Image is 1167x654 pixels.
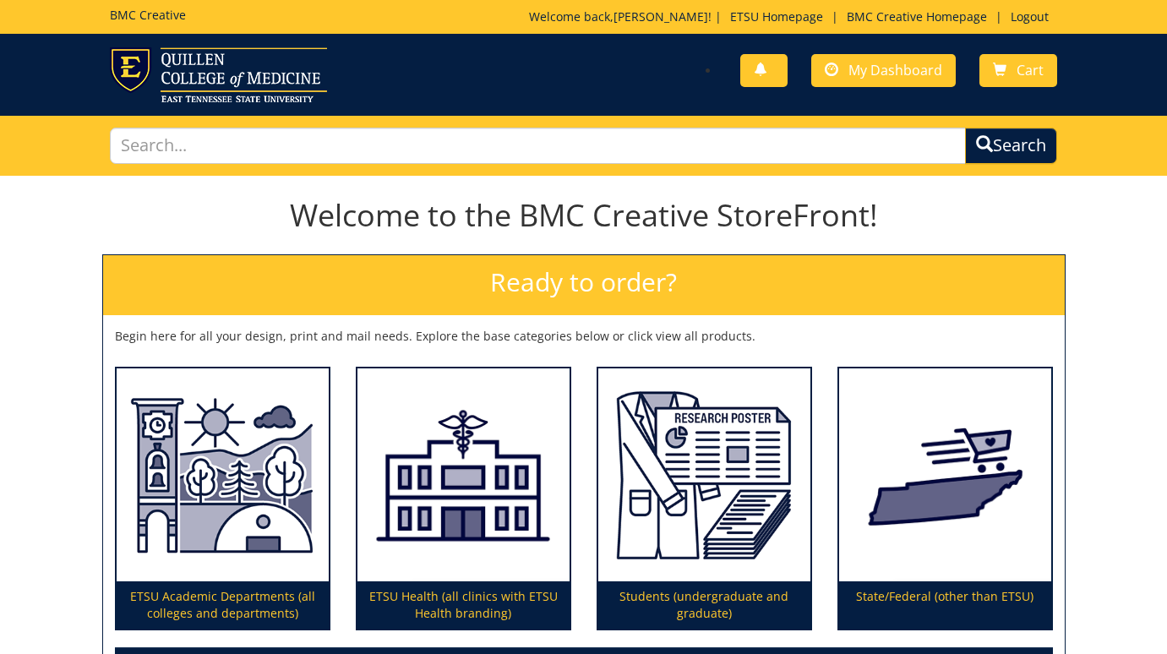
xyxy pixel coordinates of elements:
a: ETSU Homepage [722,8,832,25]
h2: Ready to order? [103,255,1065,315]
p: Welcome back, ! | | | [529,8,1057,25]
p: Students (undergraduate and graduate) [598,581,810,629]
img: ETSU logo [110,47,327,102]
img: Students (undergraduate and graduate) [598,368,810,582]
h1: Welcome to the BMC Creative StoreFront! [102,199,1066,232]
a: State/Federal (other than ETSU) [839,368,1051,629]
a: Students (undergraduate and graduate) [598,368,810,629]
p: ETSU Health (all clinics with ETSU Health branding) [357,581,570,629]
a: Cart [979,54,1057,87]
span: Cart [1017,61,1044,79]
input: Search... [110,128,966,164]
p: ETSU Academic Departments (all colleges and departments) [117,581,329,629]
a: My Dashboard [811,54,956,87]
a: Logout [1002,8,1057,25]
h5: BMC Creative [110,8,186,21]
span: My Dashboard [848,61,942,79]
button: Search [965,128,1057,164]
a: BMC Creative Homepage [838,8,995,25]
img: ETSU Academic Departments (all colleges and departments) [117,368,329,582]
img: State/Federal (other than ETSU) [839,368,1051,582]
a: ETSU Academic Departments (all colleges and departments) [117,368,329,629]
p: Begin here for all your design, print and mail needs. Explore the base categories below or click ... [115,328,1053,345]
a: ETSU Health (all clinics with ETSU Health branding) [357,368,570,629]
img: ETSU Health (all clinics with ETSU Health branding) [357,368,570,582]
p: State/Federal (other than ETSU) [839,581,1051,629]
a: [PERSON_NAME] [613,8,708,25]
